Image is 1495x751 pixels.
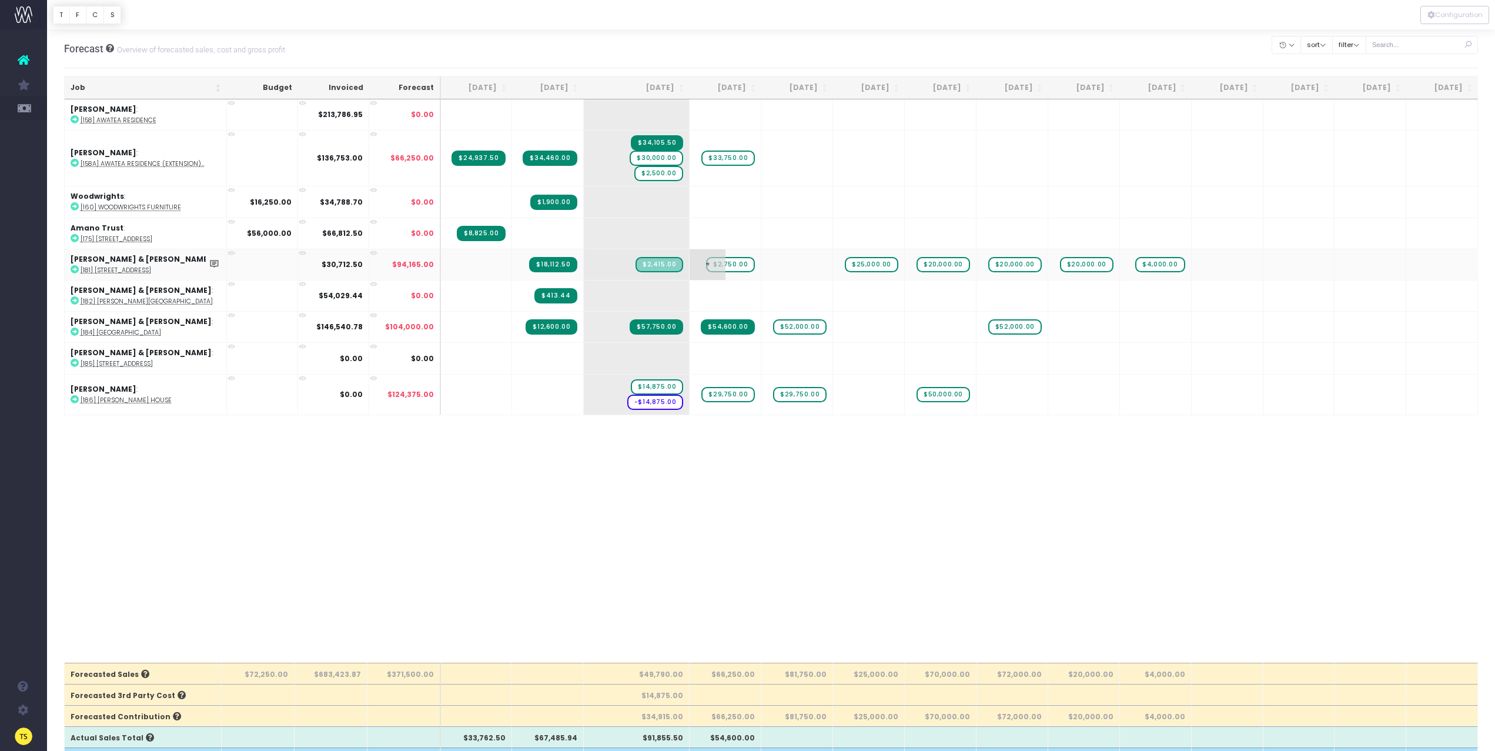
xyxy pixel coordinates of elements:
[630,151,683,166] span: wayahead Sales Forecast Item
[976,76,1048,99] th: Jan 26: activate to sort column ascending
[833,663,905,684] th: $25,000.00
[81,116,156,125] abbr: [158] Awatea Residence
[65,726,222,747] th: Actual Sales Total
[69,6,86,24] button: F
[81,159,205,168] abbr: [158A] Awatea Residence (Extension)
[701,387,755,402] span: wayahead Sales Forecast Item
[1263,76,1335,99] th: May 26: activate to sort column ascending
[71,104,136,114] strong: [PERSON_NAME]
[1366,36,1479,54] input: Search...
[322,259,363,269] strong: $30,712.50
[367,663,441,684] th: $371,500.00
[773,387,827,402] span: wayahead Sales Forecast Item
[529,257,577,272] span: Streamtime Invoice: INV-558 – [181] 22 Tawariki Street
[385,322,434,332] span: $104,000.00
[976,705,1048,726] th: $72,000.00
[690,249,725,280] span: +
[988,257,1042,272] span: wayahead Sales Forecast Item
[71,384,136,394] strong: [PERSON_NAME]
[390,153,434,163] span: $66,250.00
[319,291,363,301] strong: $54,029.44
[634,166,683,181] span: wayahead Sales Forecast Item
[1332,36,1366,54] button: filter
[1420,6,1489,24] div: Vertical button group
[845,257,898,272] span: wayahead Sales Forecast Item
[411,291,434,301] span: $0.00
[250,197,292,207] strong: $16,250.00
[451,151,506,166] span: Streamtime Invoice: INV-554 – [158A] Awatea Residence (Extension)
[701,151,755,166] span: wayahead Sales Forecast Item
[976,663,1048,684] th: $72,000.00
[630,319,683,335] span: Streamtime Invoice: INV-560 – [184] Hawkes Bay House
[905,663,976,684] th: $70,000.00
[65,280,227,311] td: :
[65,705,222,726] th: Forecasted Contribution
[441,726,513,747] th: $33,762.50
[761,663,833,684] th: $81,750.00
[81,203,181,212] abbr: [160] Woodwrights Furniture
[1060,257,1113,272] span: wayahead Sales Forecast Item
[584,76,690,99] th: Aug 25: activate to sort column ascending
[65,99,227,130] td: :
[71,254,212,264] strong: [PERSON_NAME] & [PERSON_NAME]
[584,705,690,726] th: $34,915.00
[1048,76,1120,99] th: Feb 26: activate to sort column ascending
[227,76,298,99] th: Budget
[636,257,683,272] span: Streamtime Draft Invoice: INV-563 – [181] 22 Tawariki Street
[690,705,761,726] th: $66,250.00
[65,342,227,373] td: :
[53,6,70,24] button: T
[81,297,213,306] abbr: [182] McGregor House
[81,359,153,368] abbr: [185] 130 The Esplanade
[512,76,584,99] th: Jul 25: activate to sort column ascending
[411,353,434,364] span: $0.00
[1335,76,1406,99] th: Jun 26: activate to sort column ascending
[1406,76,1478,99] th: Jul 26: activate to sort column ascending
[1048,705,1120,726] th: $20,000.00
[247,228,292,238] strong: $56,000.00
[584,684,690,705] th: $14,875.00
[71,316,212,326] strong: [PERSON_NAME] & [PERSON_NAME]
[905,705,976,726] th: $70,000.00
[917,387,970,402] span: wayahead Sales Forecast Item
[627,395,684,410] span: wayahead Cost Forecast Item
[295,663,367,684] th: $683,423.87
[15,727,32,745] img: images/default_profile_image.png
[71,191,124,201] strong: Woodwrights
[457,226,506,241] span: Streamtime Invoice: INV-551 – [175] 49 Hanene Street
[411,109,434,120] span: $0.00
[706,257,755,272] span: wayahead Sales Forecast Item
[988,319,1042,335] span: wayahead Sales Forecast Item
[318,109,363,119] strong: $213,786.95
[1120,663,1192,684] th: $4,000.00
[761,76,833,99] th: Oct 25: activate to sort column ascending
[387,389,434,400] span: $124,375.00
[1420,6,1489,24] button: Configuration
[1120,705,1192,726] th: $4,000.00
[905,76,976,99] th: Dec 25: activate to sort column ascending
[523,151,577,166] span: Streamtime Invoice: INV-556 – [158A] Awatea Residence (Extension)
[65,218,227,249] td: :
[81,328,161,337] abbr: [184] Hawkes Bay House
[71,148,136,158] strong: [PERSON_NAME]
[631,135,683,151] span: Streamtime Invoice: INV-562 – [158A] Awatea Residence (Extension)
[53,6,121,24] div: Vertical button group
[222,663,295,684] th: $72,250.00
[1120,76,1192,99] th: Mar 26: activate to sort column ascending
[534,288,577,303] span: Streamtime Invoice: INV-559 – [182] McGregor House
[512,726,584,747] th: $67,485.94
[690,663,761,684] th: $66,250.00
[340,353,363,363] strong: $0.00
[340,389,363,399] strong: $0.00
[65,374,227,415] td: :
[103,6,121,24] button: S
[71,348,212,358] strong: [PERSON_NAME] & [PERSON_NAME]
[71,223,123,233] strong: Amano Trust
[411,197,434,208] span: $0.00
[1300,36,1333,54] button: sort
[441,76,513,99] th: Jun 25: activate to sort column ascending
[526,319,577,335] span: Streamtime Invoice: INV-555 – [184] Hawkes Bay House
[369,76,441,99] th: Forecast
[65,684,222,705] th: Forecasted 3rd Party Cost
[833,76,905,99] th: Nov 25: activate to sort column ascending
